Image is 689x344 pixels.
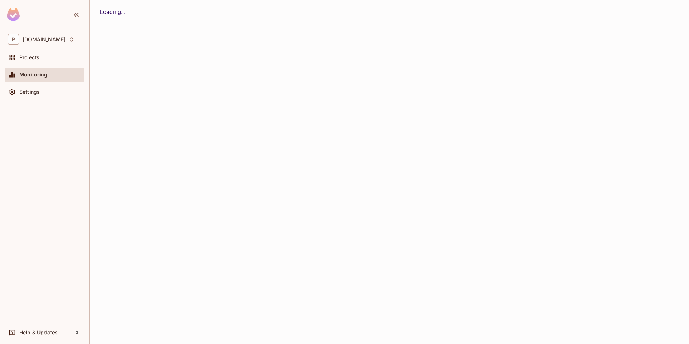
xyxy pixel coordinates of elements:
span: P [8,34,19,45]
div: Loading... [100,8,679,17]
span: Monitoring [19,72,48,78]
img: SReyMgAAAABJRU5ErkJggg== [7,8,20,21]
span: Projects [19,55,39,60]
span: Workspace: permit.io [23,37,65,42]
span: Settings [19,89,40,95]
span: Help & Updates [19,330,58,335]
